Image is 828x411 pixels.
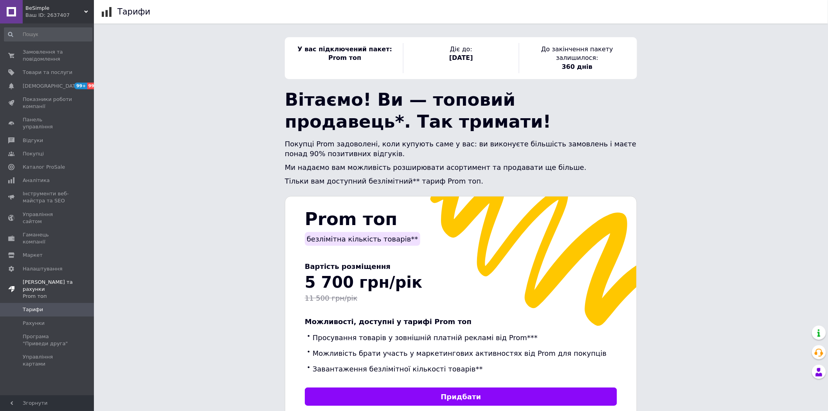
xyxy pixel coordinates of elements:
span: Вітаємо! Ви — топовий продавець*. Так тримати! [285,89,551,132]
span: Аналітика [23,177,50,184]
span: Відгуки [23,137,43,144]
div: Діє до: [403,43,519,73]
span: Панель управління [23,116,72,130]
span: 99+ [87,83,100,89]
span: Тільки вам доступний безлімітний** тариф Prom топ. [285,177,483,185]
input: Пошук [4,27,92,41]
span: Замовлення та повідомлення [23,49,72,63]
span: Показники роботи компанії [23,96,72,110]
span: 360 днів [562,63,593,70]
span: Просування товарів у зовнішній платній рекламі від Prom*** [313,333,538,342]
span: Каталог ProSale [23,164,65,171]
span: Покупці Prom задоволені, коли купують саме у вас: ви виконуєте більшість замовлень і маєте понад ... [285,140,636,158]
span: Маркет [23,252,43,259]
h1: Тарифи [117,7,150,16]
a: Придбати [305,388,617,406]
span: Ми надаємо вам можливість розширювати асортимент та продавати ще більше. [285,163,587,171]
span: 99+ [74,83,87,89]
span: Управління картами [23,353,72,368]
span: Програма "Приведи друга" [23,333,72,347]
span: Prom топ [305,209,398,229]
span: Можливості, доступні у тарифі Prom топ [305,317,472,326]
span: Інструменти веб-майстра та SEO [23,190,72,204]
span: 5 700 грн/рік [305,273,422,291]
span: У вас підключений пакет: [298,45,392,53]
span: Управління сайтом [23,211,72,225]
span: [PERSON_NAME] та рахунки [23,279,94,300]
span: 11 500 грн/рік [305,294,358,302]
div: Ваш ID: 2637407 [25,12,94,19]
span: Можливість брати участь у маркетингових активностях від Prom для покупців [313,349,607,357]
span: Тарифи [23,306,43,313]
span: [DATE] [449,54,473,61]
span: Prom топ [328,54,361,61]
span: [DEMOGRAPHIC_DATA] [23,83,81,90]
span: Покупці [23,150,44,157]
span: Завантаження безлімітної кількості товарів** [313,365,483,373]
div: Prom топ [23,293,94,300]
span: безлімітна кількість товарів** [307,235,418,243]
span: Рахунки [23,320,45,327]
span: Вартість розміщення [305,262,391,270]
span: До закінчення пакету залишилося: [541,45,613,61]
span: Налаштування [23,265,63,272]
span: Гаманець компанії [23,231,72,245]
span: BeSimple [25,5,84,12]
span: Товари та послуги [23,69,72,76]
